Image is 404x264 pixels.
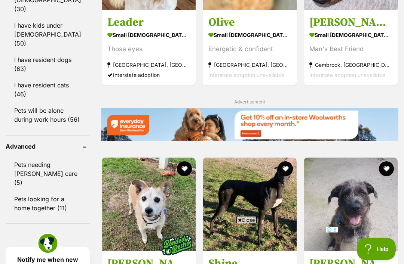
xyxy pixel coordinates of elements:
[309,60,392,70] strong: Gembrook, [GEOGRAPHIC_DATA]
[102,158,196,252] img: Barney and Bruzier - Jack Russell Terrier x Chihuahua Dog
[236,216,257,224] span: Close
[357,238,397,260] iframe: Help Scout Beacon - Open
[6,143,90,150] header: Advanced
[208,60,291,70] strong: [GEOGRAPHIC_DATA], [GEOGRAPHIC_DATA]
[309,44,392,55] div: Man's Best Friend
[309,30,392,41] strong: small [DEMOGRAPHIC_DATA] Dog
[107,70,190,80] div: Interstate adoption
[107,60,190,70] strong: [GEOGRAPHIC_DATA], [GEOGRAPHIC_DATA]
[6,157,90,191] a: Pets needing [PERSON_NAME] care (5)
[234,99,265,105] span: Advertisement
[107,16,190,30] h3: Leader
[6,103,90,128] a: Pets will be alone during work hours (56)
[304,10,398,86] a: [PERSON_NAME] small [DEMOGRAPHIC_DATA] Dog Man's Best Friend Gembrook, [GEOGRAPHIC_DATA] Intersta...
[66,227,338,260] iframe: Advertisement
[278,162,293,177] button: favourite
[6,52,90,77] a: I have resident dogs (63)
[309,16,392,30] h3: [PERSON_NAME]
[208,16,291,30] h3: Olive
[102,10,196,86] a: Leader small [DEMOGRAPHIC_DATA] Dog Those eyes [GEOGRAPHIC_DATA], [GEOGRAPHIC_DATA] Interstate ad...
[6,78,90,102] a: I have resident cats (46)
[379,162,394,177] button: favourite
[304,158,398,252] img: Sally - Irish Wolfhound Dog
[208,30,291,41] strong: small [DEMOGRAPHIC_DATA] Dog
[101,108,398,143] a: Everyday Insurance promotional banner
[6,192,90,216] a: Pets looking for a home together (11)
[208,72,284,78] span: Interstate adoption unavailable
[203,10,297,86] a: Olive small [DEMOGRAPHIC_DATA] Dog Energetic & confident [GEOGRAPHIC_DATA], [GEOGRAPHIC_DATA] Int...
[208,44,291,55] div: Energetic & confident
[107,44,190,55] div: Those eyes
[177,162,192,177] button: favourite
[309,72,385,78] span: Interstate adoption unavailable
[203,158,297,252] img: Shine - Greyhound Dog
[6,18,90,52] a: I have kids under [DEMOGRAPHIC_DATA] (50)
[101,108,398,141] img: Everyday Insurance promotional banner
[107,30,190,41] strong: small [DEMOGRAPHIC_DATA] Dog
